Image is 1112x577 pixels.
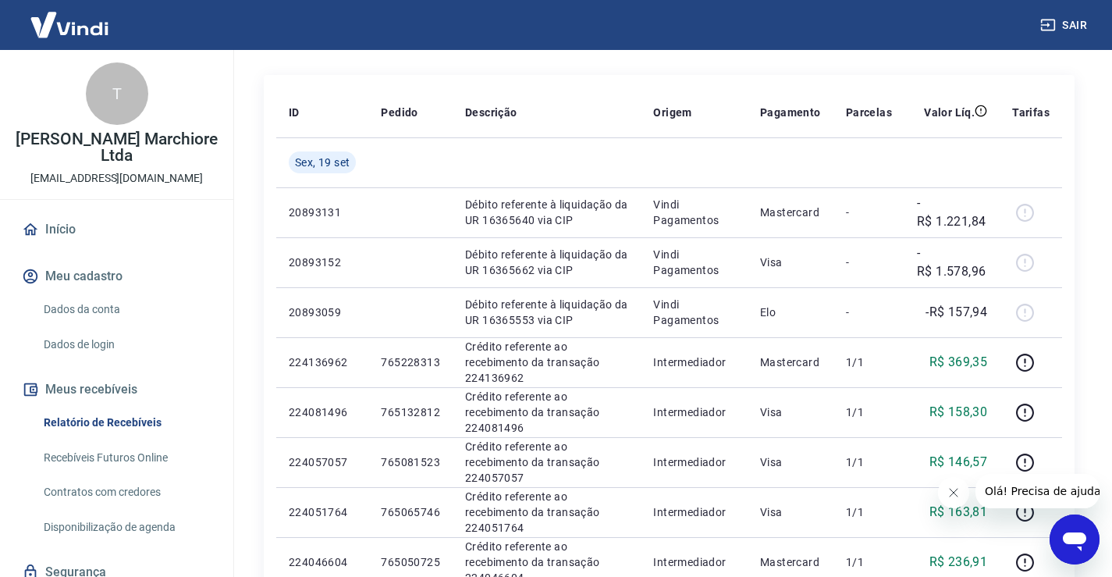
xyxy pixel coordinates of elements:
[917,244,987,281] p: -R$ 1.578,96
[760,404,821,420] p: Visa
[924,105,975,120] p: Valor Líq.
[465,197,628,228] p: Débito referente à liquidação da UR 16365640 via CIP
[465,247,628,278] p: Débito referente à liquidação da UR 16365662 via CIP
[846,205,892,220] p: -
[846,255,892,270] p: -
[289,205,356,220] p: 20893131
[295,155,350,170] span: Sex, 19 set
[929,403,988,422] p: R$ 158,30
[846,305,892,320] p: -
[929,503,988,522] p: R$ 163,81
[37,476,215,508] a: Contratos com credores
[86,62,148,125] div: T
[465,439,628,486] p: Crédito referente ao recebimento da transação 224057057
[289,305,356,320] p: 20893059
[653,554,735,570] p: Intermediador
[653,105,691,120] p: Origem
[19,212,215,247] a: Início
[289,105,300,120] p: ID
[929,553,988,572] p: R$ 236,91
[381,105,417,120] p: Pedido
[381,504,440,520] p: 765065746
[653,454,735,470] p: Intermediador
[653,197,735,228] p: Vindi Pagamentos
[289,354,356,370] p: 224136962
[289,255,356,270] p: 20893152
[760,255,821,270] p: Visa
[465,489,628,536] p: Crédito referente ao recebimento da transação 224051764
[19,259,215,294] button: Meu cadastro
[760,554,821,570] p: Mastercard
[760,105,821,120] p: Pagamento
[465,389,628,436] p: Crédito referente ao recebimento da transação 224081496
[925,303,987,322] p: -R$ 157,94
[917,194,987,231] p: -R$ 1.221,84
[846,454,892,470] p: 1/1
[381,404,440,420] p: 765132812
[381,554,440,570] p: 765050725
[975,474,1100,508] iframe: Mensagem da empresa
[289,554,356,570] p: 224046604
[37,294,215,326] a: Dados da conta
[12,131,221,164] p: [PERSON_NAME] Marchiore Ltda
[37,511,215,543] a: Disponibilização de agenda
[289,404,356,420] p: 224081496
[30,170,203,187] p: [EMAIL_ADDRESS][DOMAIN_NAME]
[465,297,628,328] p: Débito referente à liquidação da UR 16365553 via CIP
[653,297,735,328] p: Vindi Pagamentos
[19,1,120,48] img: Vindi
[37,407,215,439] a: Relatório de Recebíveis
[760,354,821,370] p: Mastercard
[846,404,892,420] p: 1/1
[9,11,131,23] span: Olá! Precisa de ajuda?
[465,105,517,120] p: Descrição
[938,477,969,508] iframe: Fechar mensagem
[1050,515,1100,565] iframe: Botão para abrir a janela de mensagens
[929,353,988,372] p: R$ 369,35
[37,442,215,474] a: Recebíveis Futuros Online
[381,454,440,470] p: 765081523
[846,504,892,520] p: 1/1
[760,504,821,520] p: Visa
[760,454,821,470] p: Visa
[1012,105,1050,120] p: Tarifas
[381,354,440,370] p: 765228313
[653,247,735,278] p: Vindi Pagamentos
[846,554,892,570] p: 1/1
[653,504,735,520] p: Intermediador
[760,305,821,320] p: Elo
[929,453,988,472] p: R$ 146,57
[19,372,215,407] button: Meus recebíveis
[1037,11,1093,40] button: Sair
[37,329,215,361] a: Dados de login
[465,339,628,386] p: Crédito referente ao recebimento da transação 224136962
[289,454,356,470] p: 224057057
[846,354,892,370] p: 1/1
[289,504,356,520] p: 224051764
[653,404,735,420] p: Intermediador
[653,354,735,370] p: Intermediador
[760,205,821,220] p: Mastercard
[846,105,892,120] p: Parcelas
